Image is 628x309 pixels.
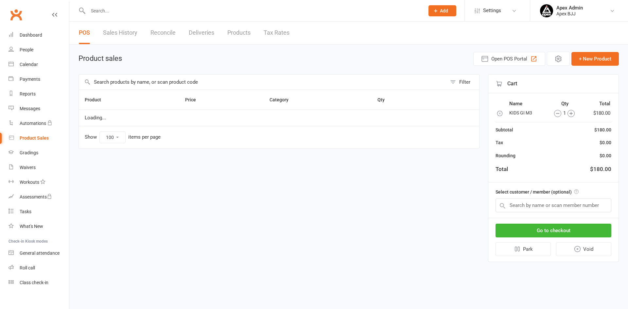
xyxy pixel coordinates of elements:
button: Park [496,242,551,256]
div: Subtotal [496,126,513,133]
button: Void [556,242,612,256]
td: KIDS GI M3 [509,109,545,117]
span: Add [440,8,448,13]
div: Apex BJJ [556,11,583,17]
span: Price [185,97,203,102]
div: Filter [459,78,470,86]
a: Dashboard [9,28,69,43]
span: Open POS Portal [491,55,527,63]
div: Assessments [20,194,52,199]
input: Search by name or scan member number [496,198,611,212]
div: What's New [20,224,43,229]
button: Category [270,96,296,104]
a: Roll call [9,261,69,275]
a: Deliveries [189,22,214,44]
input: Search products by name, or scan product code [79,75,447,90]
a: Calendar [9,57,69,72]
div: Roll call [20,265,35,270]
div: Apex Admin [556,5,583,11]
div: Total [496,165,508,174]
button: Add [428,5,456,16]
input: Search... [86,6,420,15]
div: $180.00 [590,165,611,174]
a: Automations [9,116,69,131]
div: $0.00 [600,139,611,146]
div: Dashboard [20,32,42,38]
button: Qty [377,96,392,104]
div: People [20,47,33,52]
div: Class check-in [20,280,48,285]
div: Product Sales [20,135,49,141]
a: Product Sales [9,131,69,146]
div: Gradings [20,150,38,155]
a: Reconcile [150,22,176,44]
a: Reports [9,87,69,101]
a: Sales History [103,22,137,44]
div: items per page [128,134,161,140]
div: Workouts [20,180,39,185]
label: Select customer / member (optional) [496,188,579,196]
a: Messages [9,101,69,116]
span: Category [270,97,296,102]
div: Payments [20,77,40,82]
span: Qty [377,97,392,102]
a: Clubworx [8,7,24,23]
div: $0.00 [600,152,611,159]
button: Go to checkout [496,224,611,237]
a: Workouts [9,175,69,190]
a: Tasks [9,204,69,219]
div: Cart [488,75,619,93]
a: POS [79,22,90,44]
button: Product [85,96,108,104]
img: thumb_image1745496852.png [540,4,553,17]
button: Price [185,96,203,104]
div: Automations [20,121,46,126]
a: Products [227,22,251,44]
a: Gradings [9,146,69,160]
a: General attendance kiosk mode [9,246,69,261]
div: 1 [546,109,583,117]
div: Calendar [20,62,38,67]
div: Show [85,131,161,143]
span: Product [85,97,108,102]
a: Payments [9,72,69,87]
div: Messages [20,106,40,111]
button: Open POS Portal [473,52,545,66]
div: Tasks [20,209,31,214]
a: Class kiosk mode [9,275,69,290]
a: Assessments [9,190,69,204]
h1: Product sales [78,55,122,62]
button: Filter [447,75,479,90]
a: What's New [9,219,69,234]
a: People [9,43,69,57]
div: $180.00 [594,126,611,133]
th: Total [585,99,611,108]
div: Rounding [496,152,515,159]
td: Loading... [79,110,479,126]
button: + New Product [571,52,619,66]
div: General attendance [20,250,60,256]
div: Tax [496,139,503,146]
a: Tax Rates [264,22,289,44]
td: $180.00 [585,109,611,117]
div: Waivers [20,165,36,170]
span: Settings [483,3,501,18]
div: Reports [20,91,36,96]
th: Name [509,99,545,108]
a: Waivers [9,160,69,175]
th: Qty [546,99,584,108]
